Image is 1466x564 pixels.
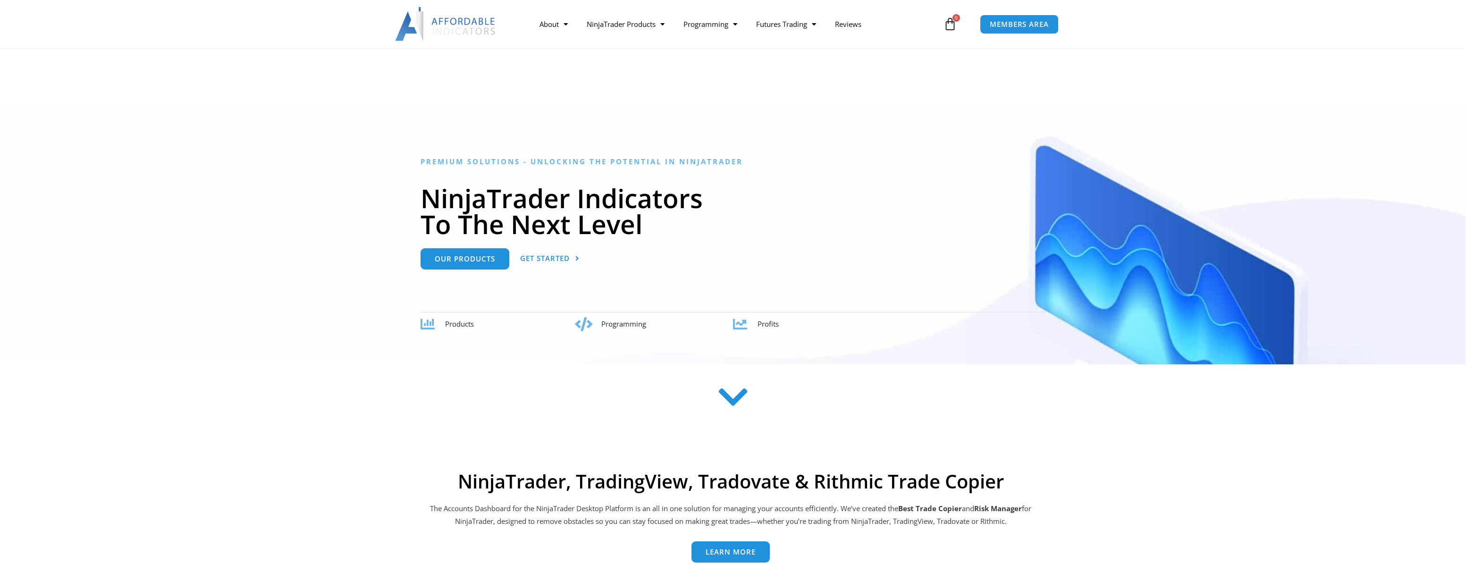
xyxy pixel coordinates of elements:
[421,185,1046,237] h1: NinjaTrader Indicators To The Next Level
[974,504,1022,513] strong: Risk Manager
[952,14,960,22] span: 0
[530,13,941,35] nav: Menu
[601,319,646,328] span: Programming
[747,13,826,35] a: Futures Trading
[691,541,770,563] a: Learn more
[421,157,1046,166] h6: Premium Solutions - Unlocking the Potential in NinjaTrader
[898,504,962,513] b: Best Trade Copier
[929,10,971,38] a: 0
[706,548,756,556] span: Learn more
[445,319,474,328] span: Products
[435,255,495,262] span: Our Products
[674,13,747,35] a: Programming
[421,248,509,269] a: Our Products
[429,502,1033,529] p: The Accounts Dashboard for the NinjaTrader Desktop Platform is an all in one solution for managin...
[520,255,570,262] span: Get Started
[395,7,497,41] img: LogoAI | Affordable Indicators – NinjaTrader
[990,21,1049,28] span: MEMBERS AREA
[980,15,1059,34] a: MEMBERS AREA
[520,248,580,269] a: Get Started
[530,13,577,35] a: About
[429,470,1033,493] h2: NinjaTrader, TradingView, Tradovate & Rithmic Trade Copier
[577,13,674,35] a: NinjaTrader Products
[826,13,871,35] a: Reviews
[758,319,779,328] span: Profits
